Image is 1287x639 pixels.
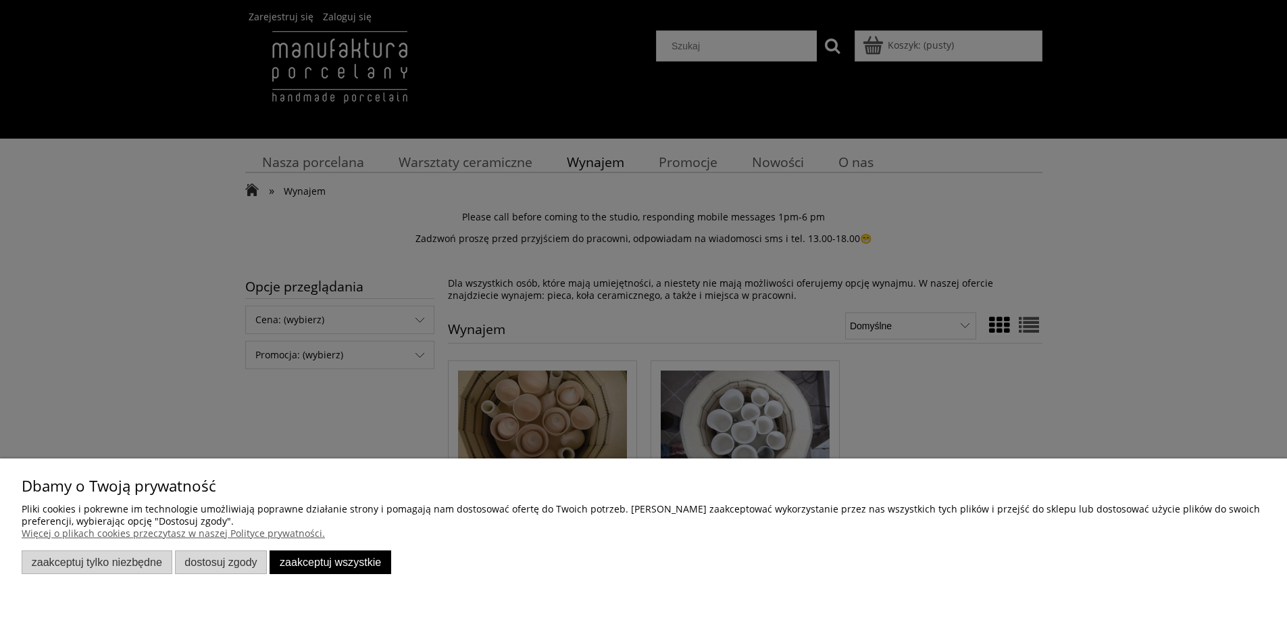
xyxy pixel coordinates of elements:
p: Pliki cookies i pokrewne im technologie umożliwiają poprawne działanie strony i pomagają nam dost... [22,503,1265,527]
a: Więcej o plikach cookies przeczytasz w naszej Polityce prywatności. [22,527,325,540]
button: Dostosuj zgody [175,550,268,574]
button: Zaakceptuj wszystkie [270,550,391,574]
p: Dbamy o Twoją prywatność [22,480,1265,492]
button: Zaakceptuj tylko niezbędne [22,550,172,574]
